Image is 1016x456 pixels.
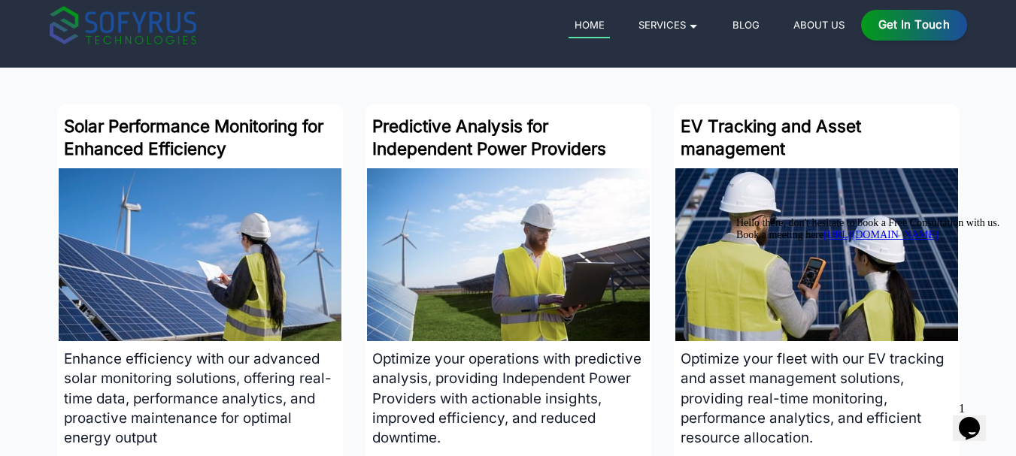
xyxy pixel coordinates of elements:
a: About Us [787,16,850,34]
img: Software development Company [59,168,341,341]
a: Services 🞃 [632,16,704,34]
img: sofyrus [50,6,196,44]
a: Home [569,16,610,38]
a: Blog [726,16,765,34]
img: Software development Company [367,168,650,341]
iframe: chat widget [953,396,1001,441]
h3: EV Tracking and Asset management [681,115,952,160]
span: Hello there, don't hesitate to book a Free Consultation with us. Book a meeting here [6,6,269,29]
h3: Solar Performance Monitoring for Enhanced Efficiency [64,115,335,160]
a: Get in Touch [861,10,967,41]
img: Software development Company [675,168,958,341]
a: [URL][DOMAIN_NAME] [93,18,208,29]
iframe: chat widget [730,211,1001,388]
h3: Predictive Analysis for Independent Power Providers [372,115,644,160]
div: Hello there, don't hesitate to book a Free Consultation with us.Book a meeting here[URL][DOMAIN_N... [6,6,277,30]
